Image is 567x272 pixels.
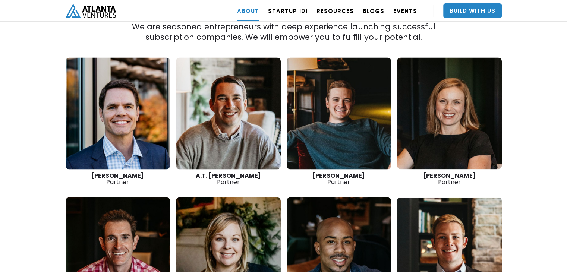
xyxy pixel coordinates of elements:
[268,0,308,21] a: Startup 101
[66,173,170,185] div: Partner
[363,0,384,21] a: BLOGS
[316,0,354,21] a: RESOURCES
[393,0,417,21] a: EVENTS
[237,0,259,21] a: ABOUT
[423,171,476,180] strong: [PERSON_NAME]
[91,171,144,180] strong: [PERSON_NAME]
[176,173,281,185] div: Partner
[397,173,502,185] div: Partner
[287,173,391,185] div: Partner
[312,171,365,180] strong: [PERSON_NAME]
[196,171,261,180] strong: A.T. [PERSON_NAME]
[443,3,502,18] a: Build With Us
